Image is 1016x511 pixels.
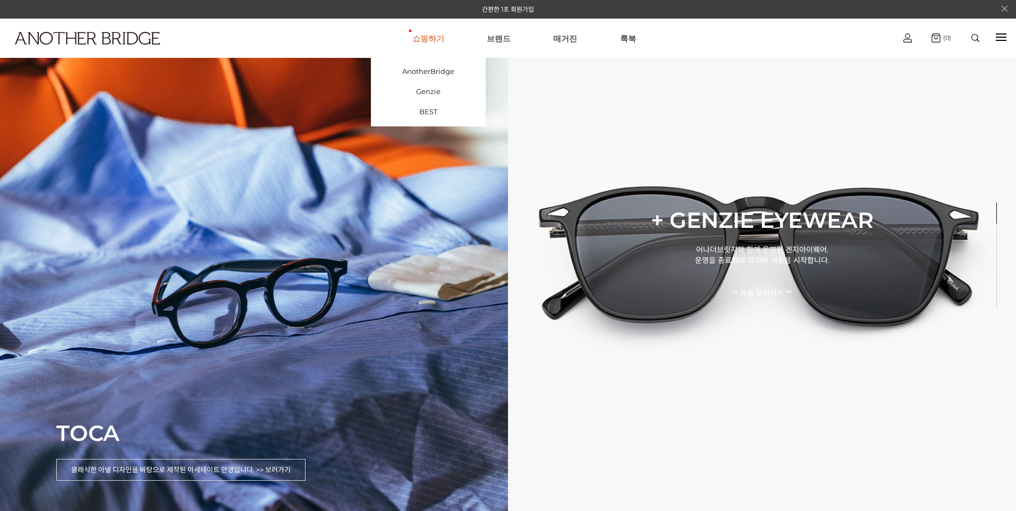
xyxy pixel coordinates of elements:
p: 클래식한 아넬 디자인을 바탕으로 제작된 아세테이트 안경입니다. >> 보러가기 [56,459,306,481]
img: cart [903,33,912,42]
p: TOCA [56,420,306,446]
a: 쇼핑하기 [412,19,444,57]
p: + GENZIE EYEWEAR [617,207,907,233]
a: 브랜드 [487,19,511,57]
a: (0) [932,33,951,42]
a: logo [5,32,158,71]
img: logo [15,32,160,45]
a: AnotherBridge [371,61,486,81]
img: cart [932,33,941,42]
a: BEST [371,101,486,122]
a: 매거진 [553,19,577,57]
span: (0) [941,34,951,41]
a: 룩북 [620,19,636,57]
a: Genzie [371,81,486,101]
img: search [971,34,979,42]
p: 어나더브릿지와 함께 운영된 겐지아이웨어. 운영을 종료하며 마지막 세일을 시작합니다. ** 제품 보러가기 ** [617,239,907,304]
a: 간편한 1초 회원가입 [482,5,534,13]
